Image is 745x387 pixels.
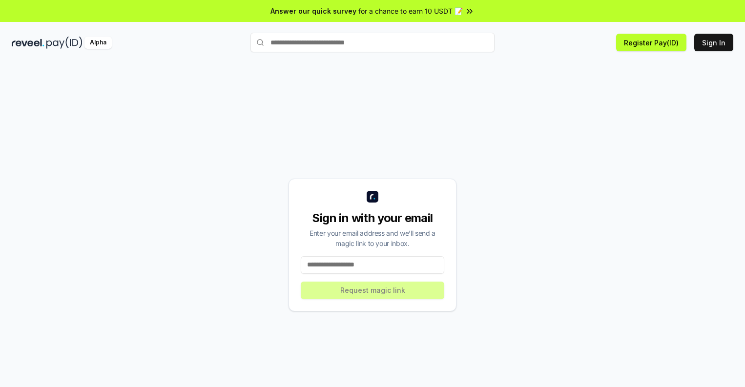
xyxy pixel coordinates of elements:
span: for a chance to earn 10 USDT 📝 [358,6,463,16]
div: Sign in with your email [301,210,444,226]
div: Enter your email address and we’ll send a magic link to your inbox. [301,228,444,248]
button: Register Pay(ID) [616,34,686,51]
img: logo_small [367,191,378,203]
div: Alpha [84,37,112,49]
img: reveel_dark [12,37,44,49]
img: pay_id [46,37,83,49]
span: Answer our quick survey [270,6,356,16]
button: Sign In [694,34,733,51]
